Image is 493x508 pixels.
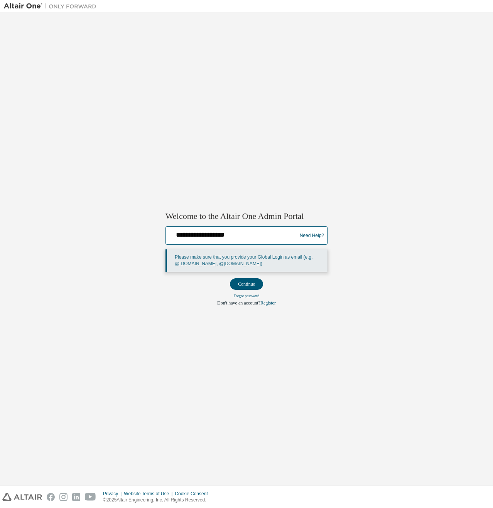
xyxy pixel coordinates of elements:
[230,278,263,290] button: Continue
[103,497,213,503] p: © 2025 Altair Engineering, Inc. All Rights Reserved.
[217,300,260,306] span: Don't have an account?
[234,294,260,298] a: Forgot password
[47,493,55,501] img: facebook.svg
[260,300,276,306] a: Register
[165,211,328,222] h2: Welcome to the Altair One Admin Portal
[2,493,42,501] img: altair_logo.svg
[59,493,68,501] img: instagram.svg
[175,254,321,267] p: Please make sure that you provide your Global Login as email (e.g. @[DOMAIN_NAME], @[DOMAIN_NAME])
[175,491,212,497] div: Cookie Consent
[85,493,96,501] img: youtube.svg
[72,493,80,501] img: linkedin.svg
[103,491,124,497] div: Privacy
[124,491,175,497] div: Website Terms of Use
[4,2,100,10] img: Altair One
